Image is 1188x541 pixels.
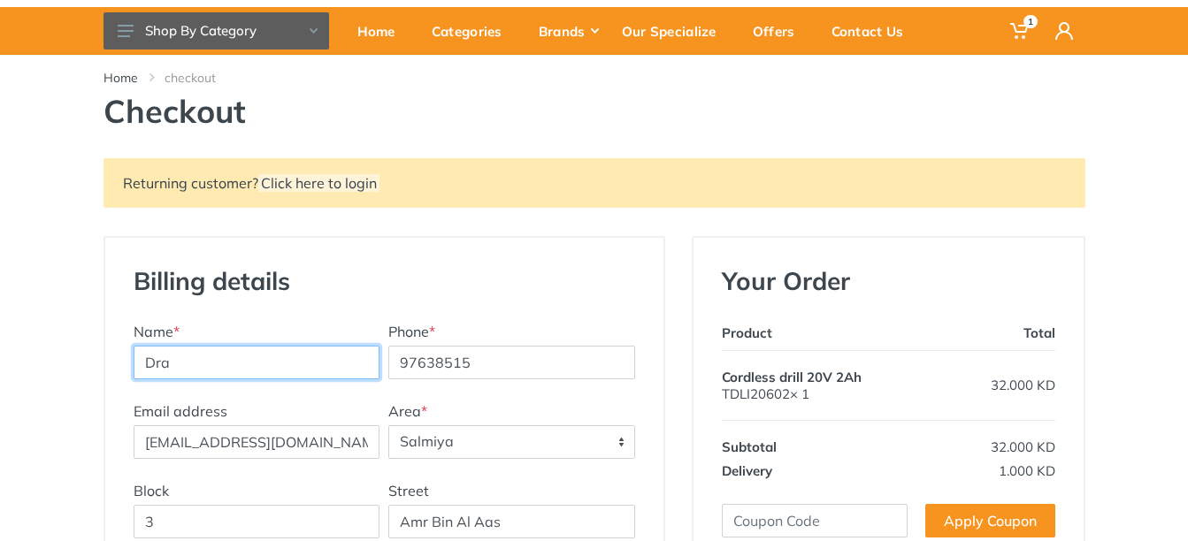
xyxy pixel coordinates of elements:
li: checkout [165,69,242,87]
a: Offers [740,7,819,55]
div: Our Specialize [609,12,740,50]
a: Our Specialize [609,7,740,55]
th: Delivery [722,459,925,483]
label: Name [134,321,180,342]
a: Contact Us [819,7,928,55]
label: Block [134,480,169,501]
div: Home [345,12,419,50]
span: 1.000 KD [999,462,1055,479]
a: Apply Coupon [925,504,1055,537]
input: Street [388,505,635,538]
h3: Your Order [722,266,1055,296]
div: Returning customer? [103,158,1085,208]
td: TDLI20602× 1 [722,350,925,420]
th: Total [925,321,1055,351]
span: Salmiya [389,426,634,458]
a: Categories [419,7,526,55]
th: Subtotal [722,420,925,459]
div: Offers [740,12,819,50]
h3: Billing details [129,266,385,296]
input: Name [134,346,380,379]
span: 1 [1023,15,1038,28]
span: Cordless drill 20V 2Ah [722,369,862,385]
th: Product [722,321,925,351]
a: Click here to login [258,174,379,192]
div: 32.000 KD [925,377,1055,393]
a: Home [103,69,138,87]
input: Block [134,505,380,538]
nav: breadcrumb [103,69,1085,87]
label: Street [388,480,429,501]
input: Email address [134,425,380,459]
div: Categories [419,12,526,50]
div: Contact Us [819,12,928,50]
label: Email address [134,400,227,422]
button: Shop By Category [103,12,329,50]
h1: Checkout [103,92,1085,130]
a: Home [345,7,419,55]
td: 32.000 KD [925,420,1055,459]
label: Area [388,400,427,422]
a: 1 [998,7,1043,55]
label: Phone [388,321,435,342]
div: Brands [526,12,609,50]
input: Coupon Code [722,504,908,537]
input: Phone [388,346,635,379]
span: Salmiya [388,425,635,459]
